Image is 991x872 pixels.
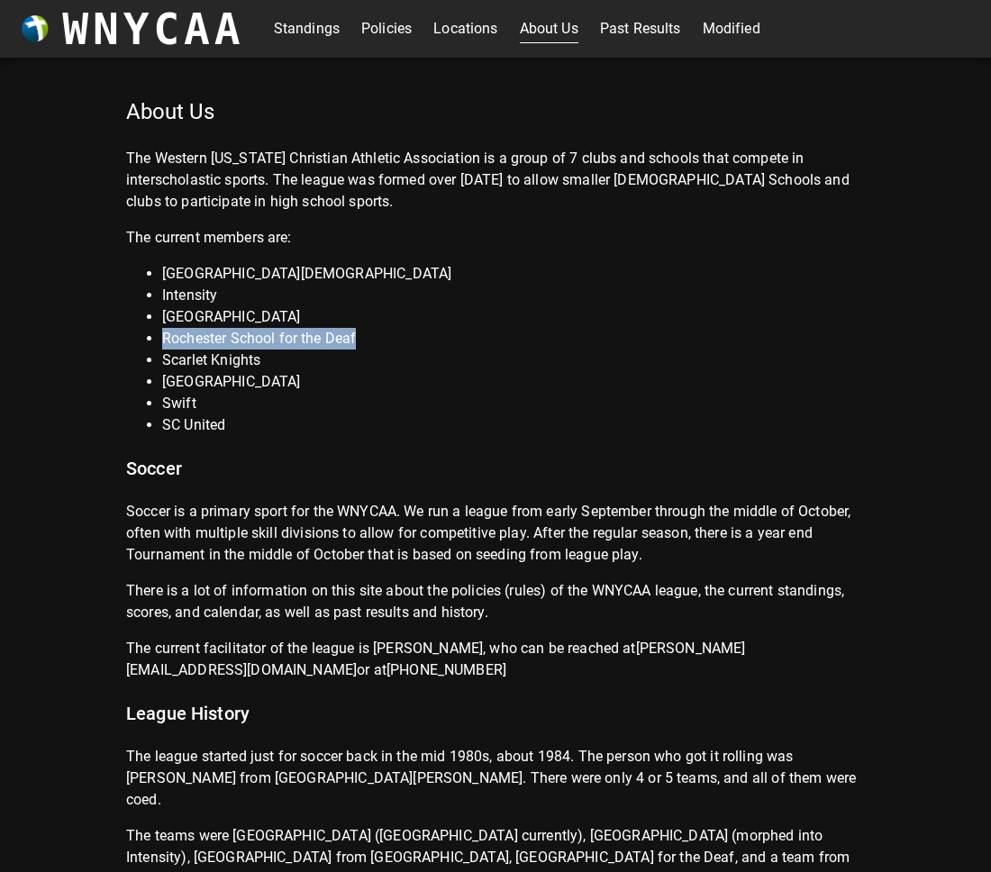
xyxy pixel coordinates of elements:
a: Modified [703,14,760,43]
p: The current facilitator of the league is [PERSON_NAME], who can be reached at or at [126,638,865,681]
a: About Us [520,14,578,43]
li: Scarlet Knights [162,350,865,371]
p: The league started just for soccer back in the mid 1980s, about 1984. The person who got it rolli... [126,746,865,811]
a: [PHONE_NUMBER] [386,661,506,678]
p: There is a lot of information on this site about the policies (rules) of the WNYCAA league, the c... [126,580,865,623]
p: The current members are: [126,227,865,249]
li: SC United [162,414,865,436]
img: wnycaaBall.png [22,15,49,42]
p: About Us [126,97,865,126]
p: The Western [US_STATE] Christian Athletic Association is a group of 7 clubs and schools that comp... [126,148,865,213]
li: Intensity [162,285,865,306]
p: League History [126,699,865,728]
li: [GEOGRAPHIC_DATA] [162,306,865,328]
p: Soccer [126,454,865,483]
li: [GEOGRAPHIC_DATA][DEMOGRAPHIC_DATA] [162,263,865,285]
li: Swift [162,393,865,414]
p: Soccer is a primary sport for the WNYCAA. We run a league from early September through the middle... [126,501,865,566]
a: Standings [274,14,340,43]
h3: WNYCAA [62,4,244,54]
a: Locations [433,14,497,43]
a: Past Results [600,14,681,43]
a: Policies [361,14,412,43]
li: Rochester School for the Deaf [162,328,865,350]
li: [GEOGRAPHIC_DATA] [162,371,865,393]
